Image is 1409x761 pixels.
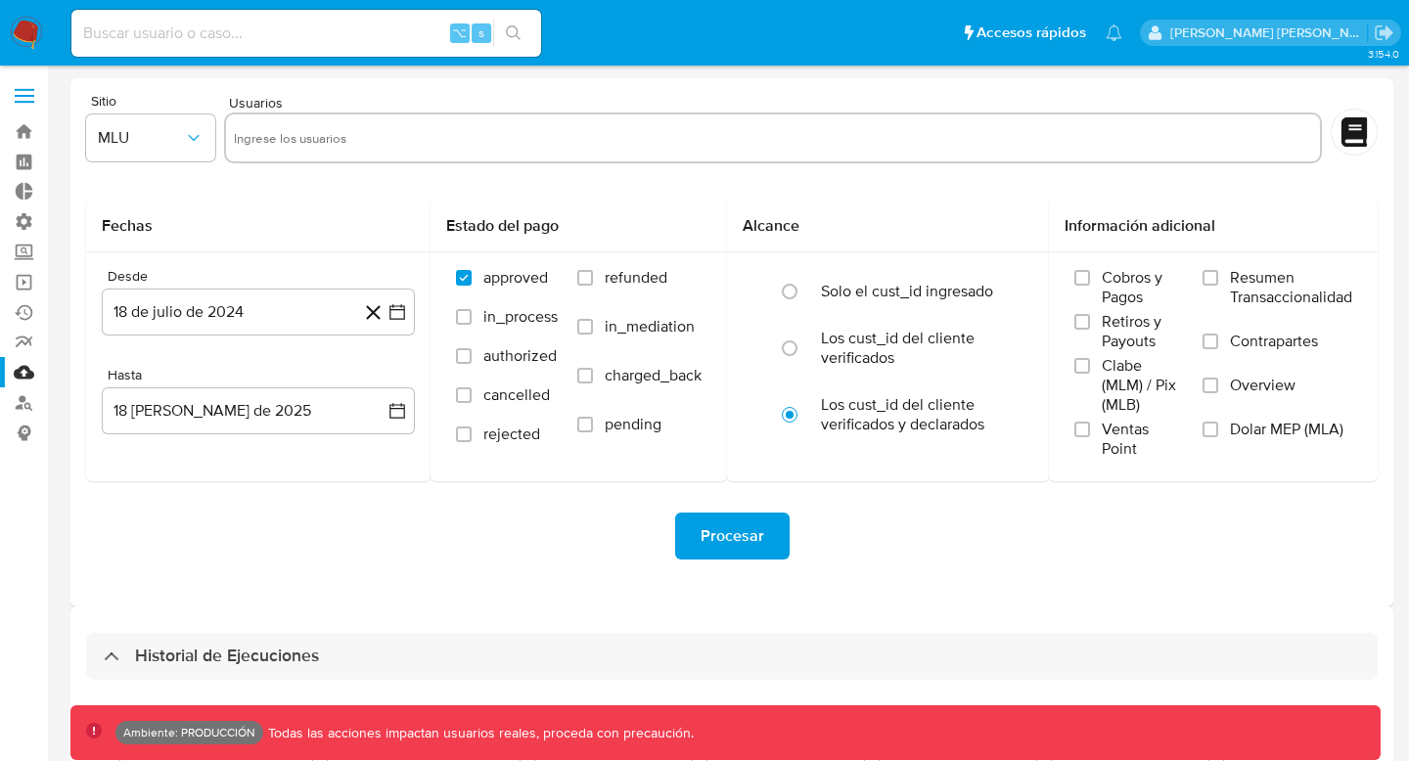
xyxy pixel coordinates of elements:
[478,23,484,42] span: s
[263,724,694,742] p: Todas las acciones impactan usuarios reales, proceda con precaución.
[452,23,467,42] span: ⌥
[1170,23,1368,42] p: stella.andriano@mercadolibre.com
[1374,22,1394,43] a: Salir
[1106,24,1122,41] a: Notificaciones
[977,22,1086,43] span: Accesos rápidos
[493,20,533,47] button: search-icon
[71,21,541,46] input: Buscar usuario o caso...
[123,729,255,737] p: Ambiente: PRODUCCIÓN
